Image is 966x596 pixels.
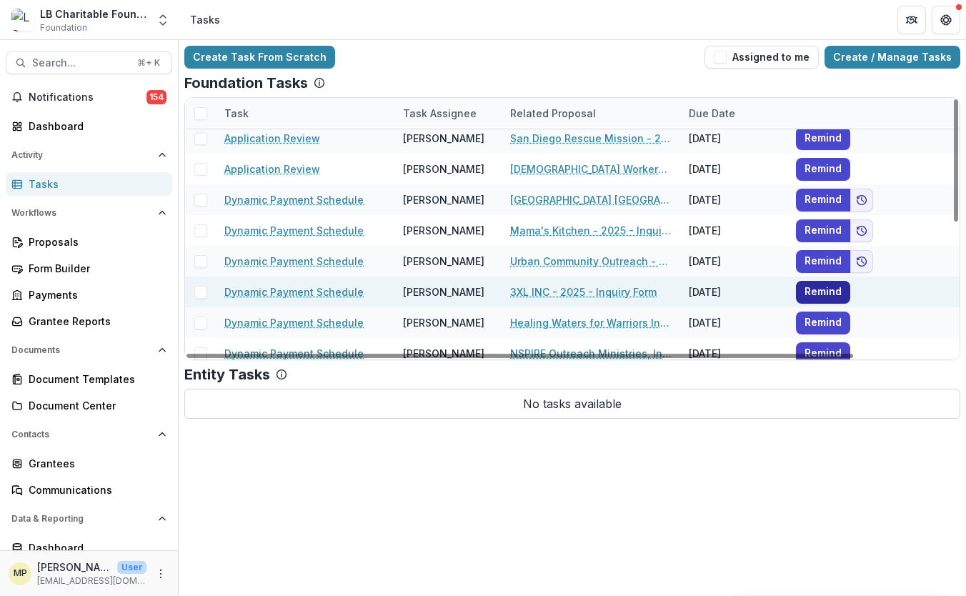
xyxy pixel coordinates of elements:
div: [PERSON_NAME] [403,162,484,177]
div: Form Builder [29,261,161,276]
div: [DATE] [680,246,787,277]
span: Data & Reporting [11,514,152,524]
div: [PERSON_NAME] [403,254,484,269]
span: Search... [32,57,129,69]
div: [DATE] [680,338,787,369]
span: Workflows [11,208,152,218]
button: Remind [796,342,850,365]
a: Dashboard [6,536,172,560]
span: Contacts [11,429,152,439]
div: Due Date [680,98,787,129]
button: Remind [796,219,850,242]
button: Open entity switcher [153,6,173,34]
div: [DATE] [680,277,787,307]
a: Grantee Reports [6,309,172,333]
div: LB Charitable Foundation [40,6,147,21]
div: Grantee Reports [29,314,161,329]
a: Dynamic Payment Schedule [224,223,364,238]
a: Dynamic Payment Schedule [224,254,364,269]
a: Document Templates [6,367,172,391]
a: [GEOGRAPHIC_DATA] [GEOGRAPHIC_DATA] - 2025 - Inquiry Form [510,192,672,207]
a: Tasks [6,172,172,196]
div: [PERSON_NAME] [403,131,484,146]
p: [EMAIL_ADDRESS][DOMAIN_NAME] [37,575,146,587]
button: Remind [796,158,850,181]
button: Assigned to me [704,46,819,69]
div: Task Assignee [394,98,502,129]
a: Application Review [224,162,320,177]
div: [DATE] [680,154,787,184]
div: Task [216,98,394,129]
a: Dynamic Payment Schedule [224,284,364,299]
div: [DATE] [680,184,787,215]
div: [PERSON_NAME] [403,192,484,207]
span: Notifications [29,91,146,104]
div: Dashboard [29,119,161,134]
a: Communications [6,478,172,502]
div: [PERSON_NAME] [403,346,484,361]
p: [PERSON_NAME] [37,560,111,575]
div: Grantees [29,456,161,471]
div: Dashboard [29,540,161,555]
button: Remind [796,312,850,334]
div: ⌘ + K [134,55,163,71]
a: Mama's Kitchen - 2025 - Inquiry Form [510,223,672,238]
div: Document Templates [29,372,161,387]
button: Remind [796,281,850,304]
div: [DATE] [680,215,787,246]
a: Create Task From Scratch [184,46,335,69]
a: 3XL INC - 2025 - Inquiry Form [510,284,657,299]
div: Tasks [190,12,220,27]
button: Get Help [932,6,960,34]
div: Task [216,106,257,121]
button: Remind [796,250,850,273]
a: Urban Community Outreach - 2025 - Inquiry Form [510,254,672,269]
a: Dashboard [6,114,172,138]
a: Dynamic Payment Schedule [224,192,364,207]
p: Foundation Tasks [184,74,308,91]
div: Tasks [29,177,161,192]
button: Open Data & Reporting [6,507,172,530]
div: Document Center [29,398,161,413]
div: [PERSON_NAME] [403,315,484,330]
p: User [117,561,146,574]
div: Marietta Pugal [14,569,27,578]
div: Task Assignee [394,106,485,121]
button: Notifications154 [6,86,172,109]
a: San Diego Rescue Mission - 2025 - Grant Funding Request Requirements and Questionnaires [510,131,672,146]
div: Related Proposal [502,98,680,129]
a: Payments [6,283,172,307]
nav: breadcrumb [184,9,226,30]
span: 154 [146,90,166,104]
a: [DEMOGRAPHIC_DATA] Workers of [PERSON_NAME] - 2025 - Inquiry Form [510,162,672,177]
div: Payments [29,287,161,302]
div: [PERSON_NAME] [403,223,484,238]
button: Open Contacts [6,423,172,446]
span: Documents [11,345,152,355]
div: Related Proposal [502,106,604,121]
div: Proposals [29,234,161,249]
a: Document Center [6,394,172,417]
button: Search... [6,51,172,74]
span: Foundation [40,21,87,34]
button: Open Documents [6,339,172,362]
div: Communications [29,482,161,497]
button: Remind [796,189,850,212]
div: Due Date [680,106,744,121]
button: Partners [897,6,926,34]
button: More [152,565,169,582]
a: Grantees [6,452,172,475]
button: Remind [796,127,850,150]
p: Entity Tasks [184,366,270,383]
button: Add to friends [850,219,873,242]
a: NSPIRE Outreach Ministries, Inc. - 2025 - Grant Funding Request Requirements and Questionnaires [510,346,672,361]
div: [DATE] [680,307,787,338]
a: Proposals [6,230,172,254]
button: Open Workflows [6,202,172,224]
a: Create / Manage Tasks [825,46,960,69]
div: [PERSON_NAME] [403,284,484,299]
